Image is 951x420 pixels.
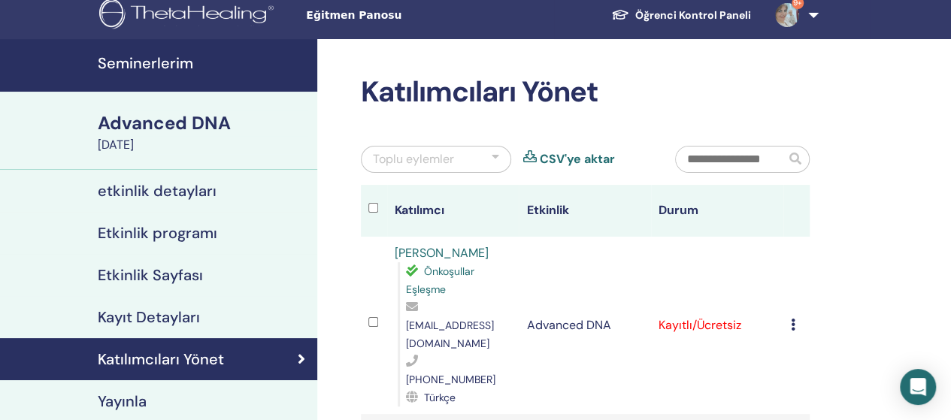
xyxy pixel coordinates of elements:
[306,8,532,23] span: Eğitmen Panosu
[98,182,217,200] h4: etkinlik detayları
[424,391,456,404] span: Türkçe
[98,54,308,72] h4: Seminerlerim
[98,350,224,368] h4: Katılımcıları Yönet
[611,8,629,21] img: graduation-cap-white.svg
[98,110,308,136] div: Advanced DNA
[395,245,489,261] a: [PERSON_NAME]
[98,392,147,410] h4: Yayınla
[361,75,810,110] h2: Katılımcıları Yönet
[519,237,651,414] td: Advanced DNA
[900,369,936,405] div: Open Intercom Messenger
[599,2,763,29] a: Öğrenci Kontrol Paneli
[519,185,651,237] th: Etkinlik
[98,136,308,154] div: [DATE]
[406,373,495,386] span: [PHONE_NUMBER]
[651,185,783,237] th: Durum
[775,3,799,27] img: default.jpg
[373,150,454,168] div: Toplu eylemler
[89,110,317,154] a: Advanced DNA[DATE]
[406,319,494,350] span: [EMAIL_ADDRESS][DOMAIN_NAME]
[98,266,203,284] h4: Etkinlik Sayfası
[406,264,474,296] span: Önkoşullar Eşleşme
[387,185,519,237] th: Katılımcı
[540,150,615,168] a: CSV'ye aktar
[98,224,217,242] h4: Etkinlik programı
[98,308,200,326] h4: Kayıt Detayları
